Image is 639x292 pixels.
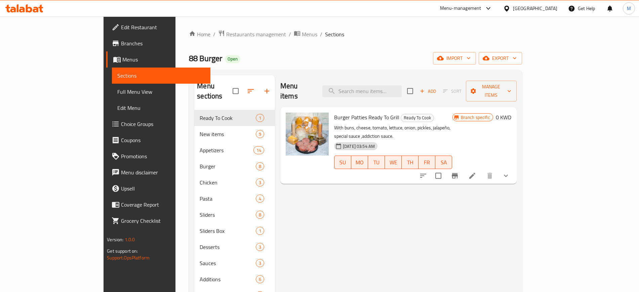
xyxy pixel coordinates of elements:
div: Additions6 [194,271,275,287]
span: Add [419,87,437,95]
span: Upsell [121,184,205,193]
span: Coupons [121,136,205,144]
span: Sort sections [243,83,259,99]
button: sort-choices [415,168,431,184]
span: Pasta [200,195,255,203]
h6: 0 KWD [496,113,511,122]
span: Select section first [439,86,466,96]
span: [DATE] 03:54 AM [340,143,377,150]
p: With buns, cheese, tomato, lettuce, onion, pickles, jalapeño, special sauce ,addiction sauce. [334,124,452,140]
span: 6 [256,276,264,283]
span: Sauces [200,259,255,267]
span: MO [354,158,365,167]
a: Edit Restaurant [106,19,210,35]
span: M [627,5,631,12]
span: Coverage Report [121,201,205,209]
span: Restaurants management [226,30,286,38]
span: 3 [256,260,264,266]
button: export [479,52,522,65]
span: TH [404,158,416,167]
span: Open [225,56,240,62]
span: FR [421,158,433,167]
button: TU [368,156,385,169]
div: Burger [200,162,255,170]
span: Choice Groups [121,120,205,128]
div: items [256,114,264,122]
button: import [433,52,476,65]
a: Full Menu View [112,84,210,100]
div: Menu-management [440,4,481,12]
div: Sliders Box [200,227,255,235]
span: Branch specific [458,114,493,121]
a: Menus [106,51,210,68]
div: items [256,162,264,170]
span: Select section [403,84,417,98]
a: Menus [294,30,317,39]
div: Desserts [200,243,255,251]
span: 1 [256,115,264,121]
span: New items [200,130,255,138]
span: Get support on: [107,247,138,255]
span: Add item [417,86,439,96]
img: Burger Patties Ready To Grill [286,113,329,156]
a: Upsell [106,180,210,197]
span: 8 [256,163,264,170]
span: 1.0.0 [125,235,135,244]
span: Full Menu View [117,88,205,96]
span: Menus [302,30,317,38]
div: New items9 [194,126,275,142]
button: show more [498,168,514,184]
a: Edit Menu [112,100,210,116]
div: [GEOGRAPHIC_DATA] [513,5,557,12]
div: Pasta4 [194,191,275,207]
div: Burger8 [194,158,275,174]
span: import [438,54,471,62]
a: Menu disclaimer [106,164,210,180]
div: Open [225,55,240,63]
span: Ready To Cook [401,114,434,122]
span: TU [371,158,382,167]
div: Sliders8 [194,207,275,223]
span: Menu disclaimer [121,168,205,176]
div: Ready To Cook [200,114,255,122]
div: items [256,211,264,219]
span: Additions [200,275,255,283]
span: Chicken [200,178,255,186]
h2: Menu items [280,81,314,101]
div: items [256,130,264,138]
div: items [253,146,264,154]
span: Menus [122,55,205,64]
button: WE [385,156,402,169]
button: Branch-specific-item [447,168,463,184]
a: Restaurants management [218,30,286,39]
span: Edit Restaurant [121,23,205,31]
button: TH [402,156,418,169]
span: Select all sections [229,84,243,98]
button: Add [417,86,439,96]
h2: Menu sections [197,81,233,101]
span: Version: [107,235,123,244]
nav: breadcrumb [189,30,522,39]
div: items [256,243,264,251]
span: SU [337,158,349,167]
div: Desserts3 [194,239,275,255]
div: Appetizers14 [194,142,275,158]
span: Grocery Checklist [121,217,205,225]
span: Manage items [471,83,511,99]
li: / [289,30,291,38]
span: Select to update [431,169,445,183]
div: Chicken3 [194,174,275,191]
span: 8 [256,212,264,218]
button: Manage items [466,81,517,101]
a: Edit menu item [468,172,476,180]
span: export [484,54,517,62]
span: Edit Menu [117,104,205,112]
li: / [320,30,322,38]
span: Sections [117,72,205,80]
span: 1 [256,228,264,234]
li: / [213,30,215,38]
